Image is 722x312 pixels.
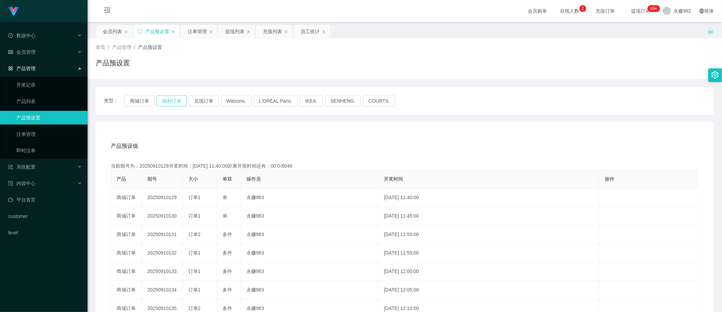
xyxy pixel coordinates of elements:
[8,33,13,38] i: 图标: check-circle-o
[241,188,378,207] td: 永赚983
[223,250,232,256] span: 多件
[124,95,155,106] button: 商城订单
[628,9,654,13] span: 提现订单
[134,44,135,50] span: /
[112,44,131,50] span: 产品管理
[322,30,326,34] i: 图标: close
[378,225,599,244] td: [DATE] 11:50:00
[647,5,660,12] sup: 277
[188,213,201,219] span: 订单1
[363,95,396,106] button: COURTS.
[605,176,614,182] span: 操作
[142,188,183,207] td: 20250910129
[147,176,157,182] span: 期号
[8,164,36,170] span: 系统配置
[284,30,288,34] i: 图标: close
[699,9,704,13] i: 图标: global
[581,5,584,12] p: 2
[111,142,138,150] span: 产品预设值
[325,95,361,106] button: SENHENG.
[8,49,36,55] span: 会员管理
[221,95,252,106] button: Watsons.
[188,195,201,200] span: 订单1
[188,232,201,237] span: 订单2
[142,262,183,281] td: 20250910133
[241,207,378,225] td: 永赚983
[103,25,122,38] div: 会员列表
[384,176,403,182] span: 开奖时间
[138,29,143,34] i: 图标: sync
[16,127,82,141] a: 注单管理
[16,144,82,157] a: 即时注单
[188,176,198,182] span: 大小
[111,162,699,170] div: 当前期号为：20250910129开奖时间：[DATE] 11:40:00距离开奖时间还有：00:0-6046
[8,33,36,38] span: 数据中心
[223,232,232,237] span: 多件
[579,5,586,12] sup: 2
[8,50,13,54] i: 图标: table
[241,225,378,244] td: 永赚983
[378,281,599,299] td: [DATE] 12:05:00
[16,78,82,92] a: 开奖记录
[142,281,183,299] td: 20250910134
[188,269,201,274] span: 订单1
[96,0,119,22] i: 图标: menu-fold
[8,66,13,71] i: 图标: appstore-o
[111,188,142,207] td: 商城订单
[142,207,183,225] td: 20250910130
[8,193,82,207] a: 图标: dashboard平台首页
[8,209,82,223] a: customer
[300,25,320,38] div: 员工统计
[241,244,378,262] td: 永赚983
[223,213,227,219] span: 单
[254,95,298,106] button: L'ORÉAL Paris.
[300,95,323,106] button: IKEA.
[708,28,714,34] i: 图标: unlock
[223,269,232,274] span: 多件
[223,195,227,200] span: 单
[138,44,162,50] span: 产品预设置
[557,9,583,13] span: 在线人数
[104,95,124,106] span: 类型：
[111,262,142,281] td: 商城订单
[16,111,82,125] a: 产品预设置
[8,7,19,16] img: logo.9652507e.png
[142,244,183,262] td: 20250910132
[209,30,213,34] i: 图标: close
[223,176,232,182] span: 单双
[188,250,201,256] span: 订单1
[378,207,599,225] td: [DATE] 11:45:00
[225,25,244,38] div: 提现列表
[8,66,36,71] span: 产品管理
[117,176,126,182] span: 产品
[378,188,599,207] td: [DATE] 11:40:00
[188,287,201,292] span: 订单1
[111,207,142,225] td: 商城订单
[241,262,378,281] td: 永赚983
[223,305,232,311] span: 多件
[246,176,261,182] span: 操作员
[592,9,618,13] span: 充值订单
[189,95,219,106] button: 兑现订单
[8,181,13,186] i: 图标: profile
[157,95,187,106] button: 福利订单
[223,287,232,292] span: 多件
[111,225,142,244] td: 商城订单
[171,30,175,34] i: 图标: close
[188,305,201,311] span: 订单2
[378,262,599,281] td: [DATE] 12:00:00
[8,181,36,186] span: 内容中心
[8,165,13,169] i: 图标: form
[246,30,251,34] i: 图标: close
[241,281,378,299] td: 永赚983
[188,25,207,38] div: 注单管理
[124,30,128,34] i: 图标: close
[96,58,130,68] h1: 产品预设置
[142,225,183,244] td: 20250910131
[111,281,142,299] td: 商城订单
[96,44,105,50] span: 首页
[16,94,82,108] a: 产品列表
[111,244,142,262] td: 商城订单
[711,71,719,79] i: 图标: setting
[8,226,82,239] a: level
